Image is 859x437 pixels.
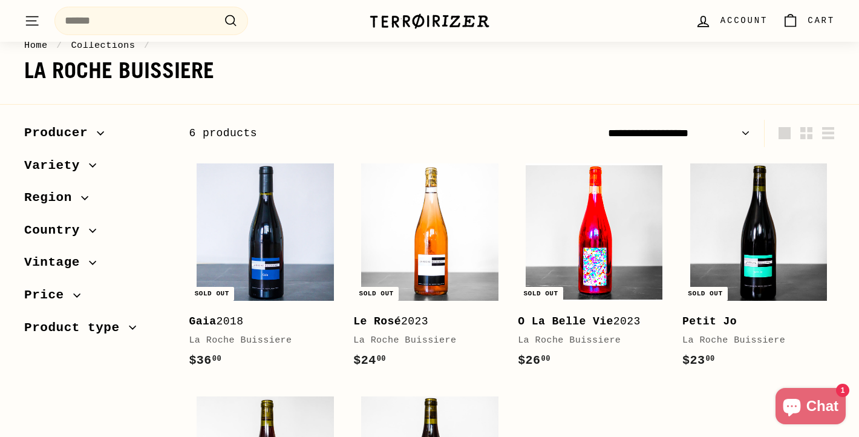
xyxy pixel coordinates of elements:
[189,333,329,348] div: La Roche Buissiere
[24,282,169,315] button: Price
[71,40,135,51] a: Collections
[683,287,727,301] div: Sold out
[353,315,401,327] b: Le Rosé
[24,188,81,208] span: Region
[353,333,494,348] div: La Roche Buissiere
[24,120,169,153] button: Producer
[688,3,775,39] a: Account
[189,156,341,383] a: Sold out Gaia2018La Roche Buissiere
[53,40,65,51] span: /
[24,38,835,53] nav: breadcrumbs
[24,318,129,338] span: Product type
[24,252,89,273] span: Vintage
[518,353,550,367] span: $26
[354,287,399,301] div: Sold out
[353,353,386,367] span: $24
[189,315,216,327] b: Gaia
[190,287,234,301] div: Sold out
[705,355,714,363] sup: 00
[682,156,835,383] a: Sold out Petit Jo La Roche Buissiere
[720,14,768,27] span: Account
[24,285,73,306] span: Price
[24,59,835,83] h1: La Roche Buissiere
[189,313,329,330] div: 2018
[24,153,169,185] button: Variety
[682,333,823,348] div: La Roche Buissiere
[24,217,169,250] button: Country
[24,123,97,143] span: Producer
[189,353,221,367] span: $36
[518,156,670,383] a: Sold out O La Belle Vie2023La Roche Buissiere
[808,14,835,27] span: Cart
[212,355,221,363] sup: 00
[141,40,153,51] span: /
[353,156,506,383] a: Sold out Le Rosé2023La Roche Buissiere
[541,355,550,363] sup: 00
[772,388,849,427] inbox-online-store-chat: Shopify online store chat
[24,156,89,176] span: Variety
[518,287,563,301] div: Sold out
[24,220,89,241] span: Country
[353,313,494,330] div: 2023
[24,40,48,51] a: Home
[775,3,842,39] a: Cart
[24,249,169,282] button: Vintage
[518,315,613,327] b: O La Belle Vie
[518,333,658,348] div: La Roche Buissiere
[682,353,715,367] span: $23
[682,315,737,327] b: Petit Jo
[24,315,169,347] button: Product type
[24,185,169,217] button: Region
[377,355,386,363] sup: 00
[518,313,658,330] div: 2023
[189,125,512,142] div: 6 products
